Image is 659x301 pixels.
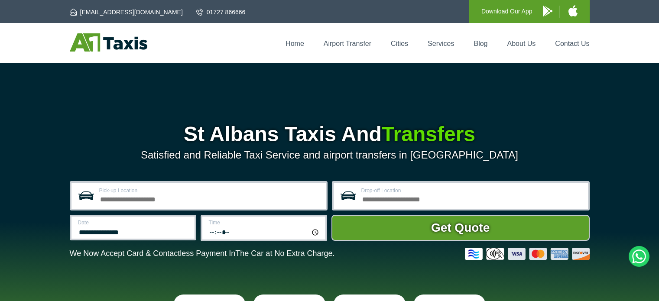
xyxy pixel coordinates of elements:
span: Transfers [382,123,475,146]
img: Credit And Debit Cards [465,248,590,260]
a: [EMAIL_ADDRESS][DOMAIN_NAME] [70,8,183,16]
img: A1 Taxis Android App [543,6,552,16]
img: A1 Taxis St Albans LTD [70,33,147,52]
p: Download Our App [481,6,532,17]
p: Satisfied and Reliable Taxi Service and airport transfers in [GEOGRAPHIC_DATA] [70,149,590,161]
label: Pick-up Location [99,188,321,193]
a: Contact Us [555,40,589,47]
a: Home [286,40,304,47]
a: Airport Transfer [324,40,371,47]
img: A1 Taxis iPhone App [568,5,578,16]
label: Date [78,220,189,225]
a: Cities [391,40,408,47]
button: Get Quote [331,215,590,241]
span: The Car at No Extra Charge. [235,249,334,258]
a: About Us [507,40,536,47]
a: Blog [474,40,487,47]
p: We Now Accept Card & Contactless Payment In [70,249,335,258]
h1: St Albans Taxis And [70,124,590,145]
label: Drop-off Location [361,188,583,193]
a: Services [428,40,454,47]
a: 01727 866666 [196,8,246,16]
label: Time [209,220,320,225]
